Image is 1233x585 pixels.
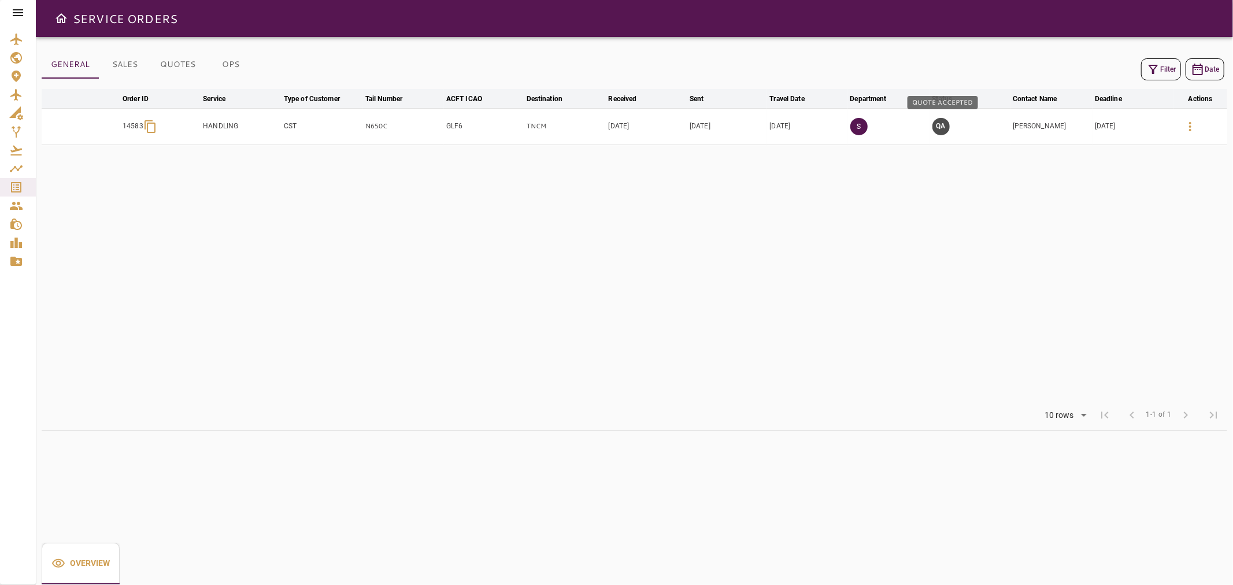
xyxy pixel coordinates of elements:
[850,92,887,106] div: Department
[527,121,604,131] p: TNCM
[123,92,164,106] span: Order ID
[1119,401,1146,429] span: Previous Page
[203,92,225,106] div: Service
[1042,410,1077,420] div: 10 rows
[606,108,688,145] td: [DATE]
[123,121,143,131] p: 14583
[527,92,577,106] span: Destination
[123,92,149,106] div: Order ID
[73,9,177,28] h6: SERVICE ORDERS
[850,92,902,106] span: Department
[769,92,819,106] span: Travel Date
[932,118,950,135] button: QUOTE ACCEPTED
[1010,108,1093,145] td: [PERSON_NAME]
[42,51,99,79] button: GENERAL
[769,92,804,106] div: Travel Date
[205,51,257,79] button: OPS
[42,51,257,79] div: basic tabs example
[1186,58,1224,80] button: Date
[1013,92,1072,106] span: Contact Name
[284,92,355,106] span: Type of Customer
[50,7,73,30] button: Open drawer
[609,92,637,106] div: Received
[151,51,205,79] button: QUOTES
[444,108,524,145] td: GLF6
[1199,401,1227,429] span: Last Page
[42,543,120,584] button: Overview
[527,92,562,106] div: Destination
[932,92,953,106] div: Status
[365,92,417,106] span: Tail Number
[1037,407,1091,424] div: 10 rows
[690,92,719,106] span: Sent
[365,92,402,106] div: Tail Number
[1095,92,1122,106] div: Deadline
[1091,401,1119,429] span: First Page
[850,118,868,135] p: S
[203,92,240,106] span: Service
[1146,409,1172,421] span: 1-1 of 1
[446,92,497,106] span: ACFT ICAO
[1013,92,1057,106] div: Contact Name
[1172,401,1199,429] span: Next Page
[42,543,120,584] div: basic tabs example
[1176,113,1204,140] button: Details
[1095,92,1137,106] span: Deadline
[1141,58,1181,80] button: Filter
[365,121,442,131] p: N650C
[201,108,282,145] td: HANDLING
[284,92,340,106] div: Type of Customer
[446,92,482,106] div: ACFT ICAO
[687,108,767,145] td: [DATE]
[1093,108,1173,145] td: [DATE]
[932,92,968,106] span: Status
[908,96,978,109] div: QUOTE ACCEPTED
[282,108,363,145] td: CST
[690,92,704,106] div: Sent
[609,92,652,106] span: Received
[99,51,151,79] button: SALES
[767,108,847,145] td: [DATE]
